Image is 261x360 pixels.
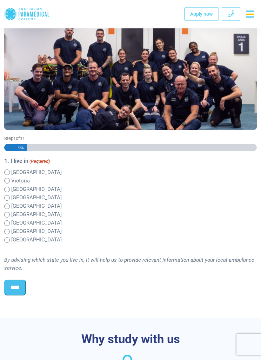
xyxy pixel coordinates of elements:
[11,228,62,236] label: [GEOGRAPHIC_DATA]
[13,136,16,141] span: 1
[4,135,257,142] p: Step of
[11,211,62,219] label: [GEOGRAPHIC_DATA]
[11,177,30,185] label: Victoria
[11,194,62,202] label: [GEOGRAPHIC_DATA]
[11,219,62,227] label: [GEOGRAPHIC_DATA]
[11,169,62,177] label: [GEOGRAPHIC_DATA]
[29,158,50,165] span: (Required)
[11,202,62,211] label: [GEOGRAPHIC_DATA]
[184,7,219,21] a: Apply now
[11,186,62,194] label: [GEOGRAPHIC_DATA]
[4,257,254,272] i: By advising which state you live in, it will help us to provide relevant information about your l...
[4,332,257,347] h3: Why study with us
[20,136,25,141] span: 11
[11,236,62,244] label: [GEOGRAPHIC_DATA]
[4,3,50,26] a: Australian Paramedical College
[4,157,257,166] legend: 1. I live in
[15,144,24,152] span: 9%
[243,8,257,20] button: Toggle navigation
